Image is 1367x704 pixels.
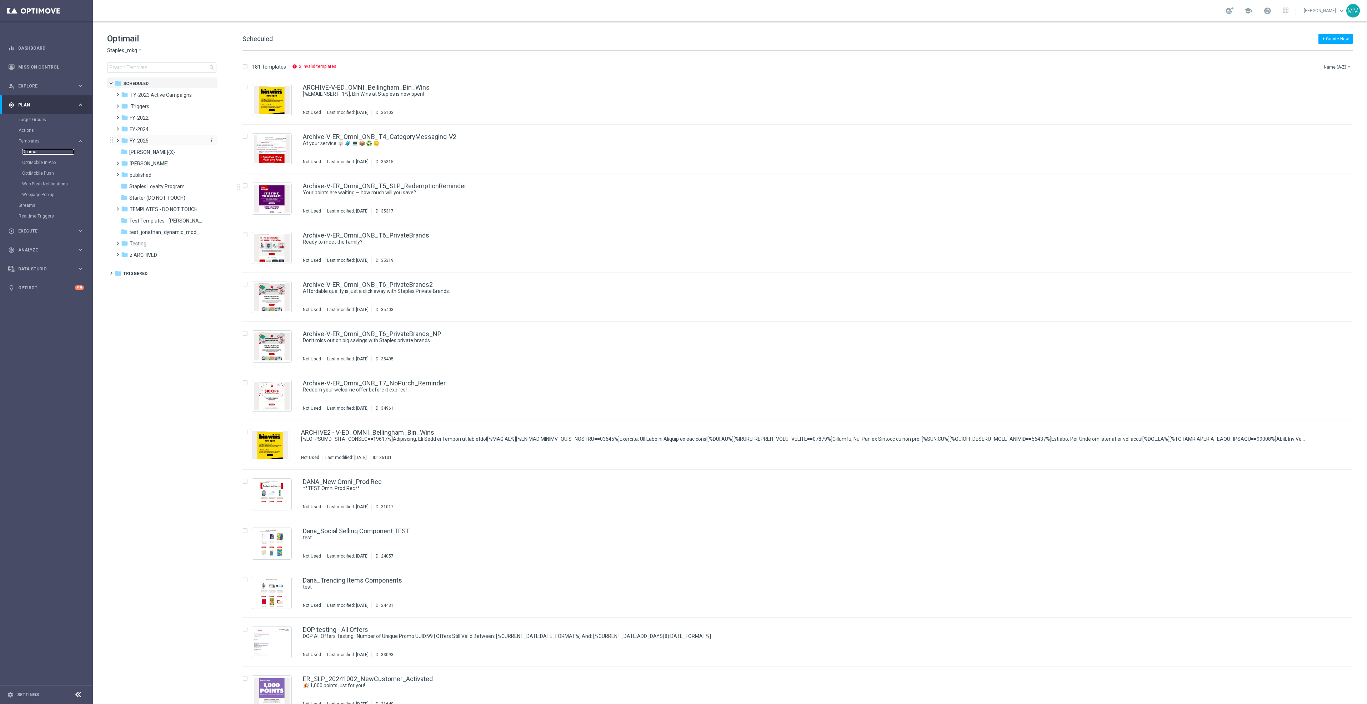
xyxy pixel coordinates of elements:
[121,217,128,224] i: folder
[303,603,321,608] div: Not Used
[130,172,151,178] span: published
[18,58,84,76] a: Mission Control
[235,371,1366,420] div: Press SPACE to select this row.
[107,63,216,73] input: Search Template
[121,148,128,155] i: folder
[381,356,394,362] div: 35405
[121,194,128,201] i: folder
[123,80,149,87] span: Scheduled
[8,45,84,51] button: equalizer Dashboard
[254,135,290,163] img: 35315.jpeg
[303,626,368,633] a: DOP testing - All Offers
[8,247,15,253] i: track_changes
[371,603,394,608] div: ID:
[22,181,74,187] a: Web Push Notifications
[1323,63,1353,71] button: Name (A-Z)arrow_drop_down
[22,146,92,157] div: Optimail
[22,170,74,176] a: OptiMobile Push
[22,168,92,179] div: OptiMobile Push
[324,208,371,214] div: Last modified: [DATE]
[22,157,92,168] div: OptiMobile In-App
[19,128,74,133] a: Actions
[22,189,92,200] div: Webpage Pop-up
[303,534,1306,541] a: test
[19,114,92,125] div: Target Groups
[8,247,84,253] button: track_changes Analyze keyboard_arrow_right
[254,628,290,656] img: 33093.jpeg
[303,337,1306,344] a: Don’t miss out on big savings with Staples private brands.
[324,110,371,115] div: Last modified: [DATE]
[129,218,203,224] span: Test Templates - Jonas
[17,693,39,697] a: Settings
[8,83,15,89] i: person_search
[303,239,1306,245] a: Ready to meet the family?
[303,140,1322,147] div: At your service 🪧 🧳 💻 📦 ♻️ 🪙
[19,139,77,143] div: Templates
[303,534,1322,541] div: test
[235,470,1366,519] div: Press SPACE to select this row.
[19,136,92,200] div: Templates
[303,633,1306,640] a: DOP All Offers Testing | Number of Unique Promo UUID:99 | Offers Still Valid Between: [%CURRENT_D...
[381,553,394,559] div: 24057
[303,288,1322,295] div: Affordable quality is just a click away with Staples Private Brands.
[121,228,128,235] i: folder
[324,258,371,263] div: Last modified: [DATE]
[107,33,216,44] h1: Optimail
[254,579,290,607] img: 24431.jpeg
[77,228,84,234] i: keyboard_arrow_right
[18,103,77,107] span: Plan
[381,652,394,658] div: 33093
[303,91,1306,98] a: [%EMAILINSERT_1%], Bin Wins at Staples is now open!
[381,159,394,165] div: 35315
[301,436,1306,443] a: [%LO:IPSUMD_SITA_CONSEC==19617%]Adipiscing, Eli Sedd ei Tempori ut lab etdo![%MAG:AL%][%ENIMAD:MI...
[8,228,84,234] div: play_circle_outline Execute keyboard_arrow_right
[254,382,290,410] img: 34961.jpeg
[379,455,392,460] div: 36131
[235,125,1366,174] div: Press SPACE to select this row.
[324,307,371,313] div: Last modified: [DATE]
[207,137,215,144] button: more_vert
[371,159,394,165] div: ID:
[8,83,84,89] button: person_search Explore keyboard_arrow_right
[303,485,1322,492] div: **TEST Omni Prod Rec**
[209,65,215,70] span: search
[18,267,77,271] span: Data Studio
[254,480,290,508] img: 31017.jpeg
[303,528,410,534] a: Dana_Social Selling Component TEST
[8,285,84,291] button: lightbulb Optibot +10
[121,160,128,167] i: folder
[129,183,185,190] span: Staples Loyalty Program
[303,386,1322,393] div: Redeem your welcome offer before it expires!
[301,429,434,436] a: ARCHIVE2 - V-ED_OMNI_Bellingham_Bin_Wins
[303,337,1322,344] div: Don’t miss out on big savings with Staples private brands.
[301,436,1322,443] div: [%IF:POSTAL_CODE_PERSON==02019%]Bellingham, Bin Wins at Staples is now open![%END:IF%][%ELSEIF:PO...
[303,159,321,165] div: Not Used
[8,278,84,297] div: Optibot
[8,266,77,272] div: Data Studio
[254,283,290,311] img: 35403.jpeg
[381,504,394,510] div: 31017
[303,183,466,189] a: Archive-V-ER_Omni_ONB_T5_SLP_RedemptionReminder
[303,584,1306,590] a: test
[8,228,15,234] i: play_circle_outline
[19,117,74,123] a: Target Groups
[121,137,128,144] i: folder
[252,64,286,70] p: 181 Templates
[371,356,394,362] div: ID:
[371,652,394,658] div: ID:
[8,266,84,272] button: Data Studio keyboard_arrow_right
[303,331,441,337] a: Archive-V-ER_Omni_ONB_T6_PrivateBrands_NP
[8,83,77,89] div: Explore
[381,208,394,214] div: 35317
[121,251,128,258] i: folder
[130,206,197,213] span: TEMPLATES - DO NOT TOUCH
[130,115,149,121] span: FY-2022
[254,234,290,262] img: 35319.jpeg
[381,258,394,263] div: 35319
[303,386,1306,393] a: Redeem your welcome offer before it expires!
[77,83,84,89] i: keyboard_arrow_right
[8,102,15,108] i: gps_fixed
[303,682,1322,689] div: 🎉 1,000 points just for you!
[303,134,456,140] a: Archive-V-ER_Omni_ONB_T4_CategoryMessaging-V2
